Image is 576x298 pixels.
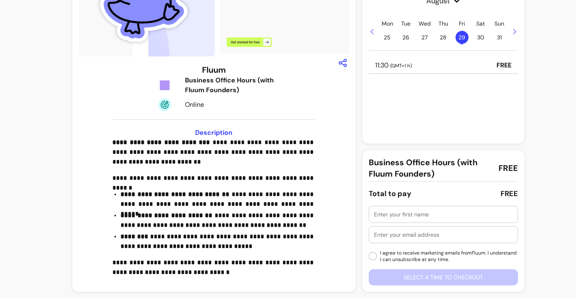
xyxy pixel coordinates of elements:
[400,31,413,44] span: 26
[390,63,412,69] span: ( GMT+1 h )
[202,64,226,76] h3: Fluum
[438,19,448,28] p: Thu
[496,60,512,70] p: FREE
[381,31,394,44] span: 25
[158,79,171,92] img: Tickets Icon
[437,31,450,44] span: 28
[375,60,412,70] p: 11:30
[369,188,411,199] div: Total to pay
[185,76,280,95] div: Business Office Hours (with Fluum Founders)
[374,210,513,218] input: Enter your first name
[459,19,465,28] p: Fri
[374,231,513,239] input: Enter your email address
[476,19,485,28] p: Sat
[418,31,431,44] span: 27
[419,19,431,28] p: Wed
[501,188,518,199] div: FREE
[401,19,411,28] p: Tue
[369,157,492,179] span: Business Office Hours (with Fluum Founders)
[456,31,469,44] span: 29
[494,19,504,28] p: Sun
[493,31,506,44] span: 31
[499,162,518,174] span: FREE
[461,40,463,48] span: •
[382,19,393,28] p: Mon
[474,31,487,44] span: 30
[112,128,315,138] h3: Description
[185,100,280,110] div: Online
